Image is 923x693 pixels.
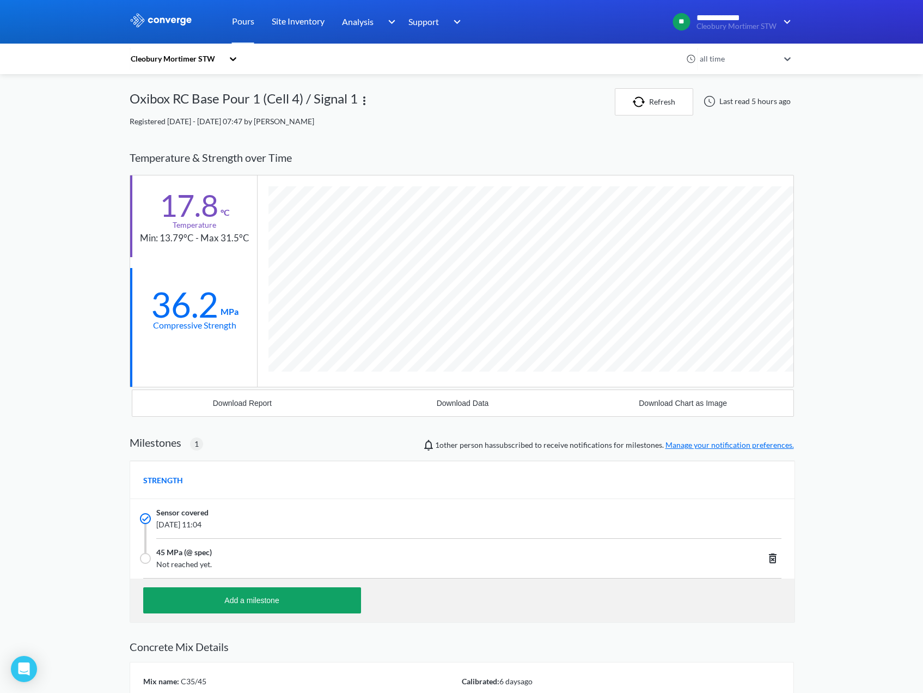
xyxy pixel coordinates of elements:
[435,439,794,451] span: person has subscribed to receive notifications for milestones.
[352,390,573,416] button: Download Data
[194,438,199,450] span: 1
[156,546,212,558] span: 45 MPa (@ spec)
[633,96,649,107] img: icon-refresh.svg
[11,656,37,682] div: Open Intercom Messenger
[435,440,458,449] span: Joe Reynolds
[665,440,794,449] a: Manage your notification preferences.
[143,587,361,613] button: Add a milestone
[130,436,181,449] h2: Milestones
[130,13,193,27] img: logo_ewhite.svg
[342,15,374,28] span: Analysis
[130,53,223,65] div: Cleobury Mortimer STW
[153,318,236,332] div: Compressive Strength
[173,219,216,231] div: Temperature
[156,519,650,531] span: [DATE] 11:04
[381,15,398,28] img: downArrow.svg
[143,677,179,686] span: Mix name:
[358,94,371,107] img: more.svg
[160,192,218,219] div: 17.8
[686,54,696,64] img: icon-clock.svg
[437,399,489,408] div: Download Data
[156,558,650,570] span: Not reached yet.
[408,15,439,28] span: Support
[447,15,464,28] img: downArrow.svg
[698,95,794,108] div: Last read 5 hours ago
[777,15,794,28] img: downArrow.svg
[697,53,779,65] div: all time
[130,640,794,653] h2: Concrete Mix Details
[462,677,499,686] span: Calibrated:
[179,677,206,686] span: C35/45
[130,141,794,175] div: Temperature & Strength over Time
[130,117,314,126] span: Registered [DATE] - [DATE] 07:47 by [PERSON_NAME]
[499,677,533,686] span: 6 days ago
[130,88,358,115] div: Oxibox RC Base Pour 1 (Cell 4) / Signal 1
[696,22,777,31] span: Cleobury Mortimer STW
[156,507,209,519] span: Sensor covered
[151,291,218,318] div: 36.2
[573,390,793,416] button: Download Chart as Image
[422,439,435,452] img: notifications-icon.svg
[213,399,272,408] div: Download Report
[140,231,249,246] div: Min: 13.79°C - Max 31.5°C
[143,475,183,487] span: STRENGTH
[615,88,693,115] button: Refresh
[639,399,727,408] div: Download Chart as Image
[132,390,353,416] button: Download Report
